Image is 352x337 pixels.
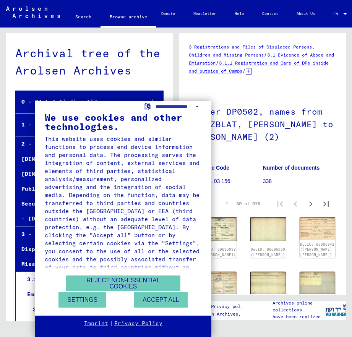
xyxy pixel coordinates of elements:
[45,135,202,279] div: This website uses cookies and similar functions to process end device information and personal da...
[58,292,106,308] button: Settings
[84,320,108,327] a: Imprint
[45,113,202,131] div: We use cookies and other technologies.
[114,320,162,327] a: Privacy Policy
[66,275,180,291] button: Reject non-essential cookies
[134,292,188,308] button: Accept all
